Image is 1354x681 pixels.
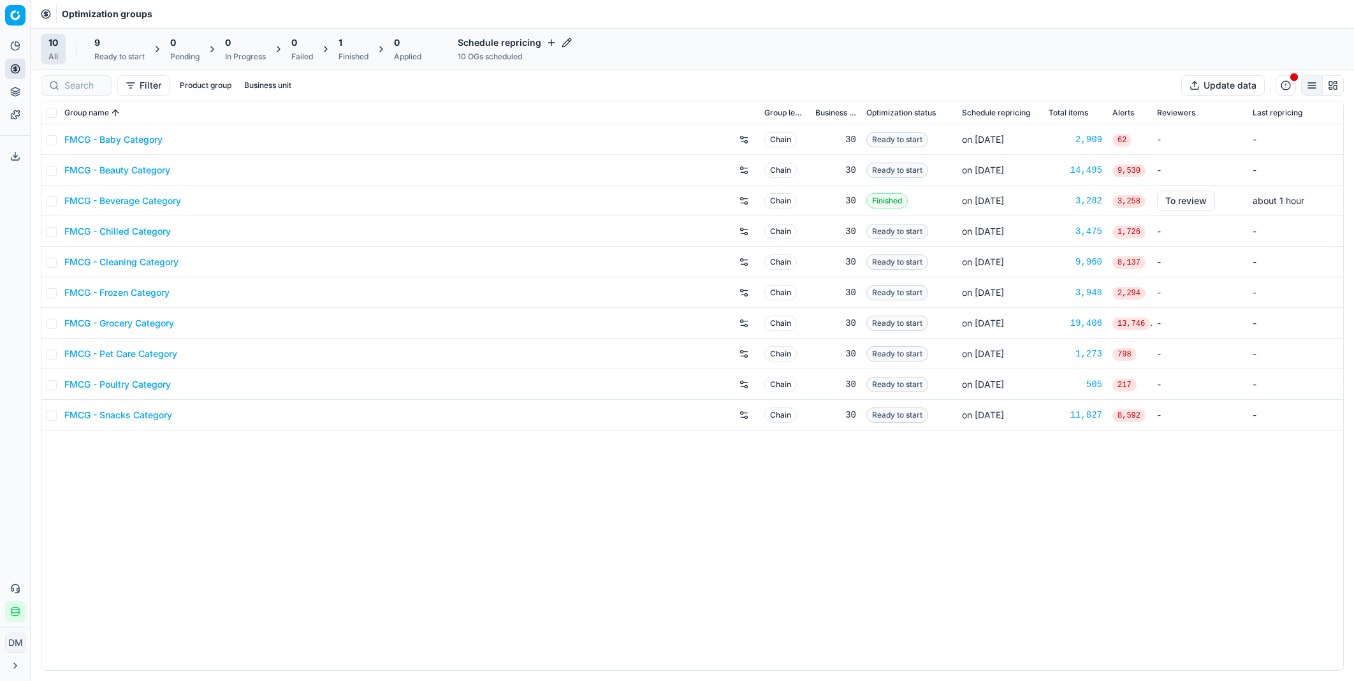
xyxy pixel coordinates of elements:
[764,316,797,331] span: Chain
[64,225,171,238] a: FMCG - Chilled Category
[291,36,297,49] span: 0
[458,36,572,49] h4: Schedule repricing
[764,285,797,300] span: Chain
[764,377,797,392] span: Chain
[1112,226,1146,238] span: 1,726
[170,36,176,49] span: 0
[1248,400,1343,430] td: -
[1112,165,1146,177] span: 9,530
[1049,225,1102,238] a: 3,475
[815,348,856,360] div: 30
[962,195,1004,206] span: on [DATE]
[64,286,170,299] a: FMCG - Frozen Category
[94,52,145,62] div: Ready to start
[815,256,856,268] div: 30
[815,317,856,330] div: 30
[962,134,1004,145] span: on [DATE]
[1248,216,1343,247] td: -
[225,36,231,49] span: 0
[1049,378,1102,391] a: 505
[962,256,1004,267] span: on [DATE]
[962,409,1004,420] span: on [DATE]
[1152,308,1248,339] td: -
[764,254,797,270] span: Chain
[1049,317,1102,330] a: 19,406
[962,165,1004,175] span: on [DATE]
[64,378,171,391] a: FMCG - Poultry Category
[1152,369,1248,400] td: -
[64,108,109,118] span: Group name
[866,254,928,270] span: Ready to start
[1248,124,1343,155] td: -
[866,407,928,423] span: Ready to start
[48,52,58,62] div: All
[64,194,181,207] a: FMCG - Beverage Category
[1049,256,1102,268] a: 9,960
[866,285,928,300] span: Ready to start
[1112,348,1137,361] span: 798
[815,378,856,391] div: 30
[764,132,797,147] span: Chain
[64,164,170,177] a: FMCG - Beauty Category
[866,346,928,362] span: Ready to start
[962,226,1004,237] span: on [DATE]
[338,36,342,49] span: 1
[64,79,104,92] input: Search
[1049,286,1102,299] div: 3,948
[1152,124,1248,155] td: -
[962,108,1030,118] span: Schedule repricing
[1112,409,1146,422] span: 8,592
[962,348,1004,359] span: on [DATE]
[866,163,928,178] span: Ready to start
[64,348,177,360] a: FMCG - Pet Care Category
[1152,277,1248,308] td: -
[64,317,174,330] a: FMCG - Grocery Category
[764,193,797,209] span: Chain
[1049,194,1102,207] div: 3,282
[1112,287,1146,300] span: 2,294
[1049,133,1102,146] div: 2,909
[1049,164,1102,177] a: 14,495
[866,377,928,392] span: Ready to start
[109,106,122,119] button: Sorted by Group name ascending
[764,407,797,423] span: Chain
[1248,308,1343,339] td: -
[175,78,237,93] button: Product group
[1248,369,1343,400] td: -
[1152,247,1248,277] td: -
[866,193,908,209] span: Finished
[1253,195,1304,206] span: about 1 hour
[239,78,296,93] button: Business unit
[1049,108,1088,118] span: Total items
[64,409,172,421] a: FMCG - Snacks Category
[5,633,25,653] button: DM
[764,224,797,239] span: Chain
[1181,75,1265,96] button: Update data
[962,287,1004,298] span: on [DATE]
[1049,409,1102,421] a: 11,827
[815,194,856,207] div: 30
[1157,108,1195,118] span: Reviewers
[1152,400,1248,430] td: -
[764,163,797,178] span: Chain
[1248,247,1343,277] td: -
[48,36,58,49] span: 10
[1112,108,1134,118] span: Alerts
[170,52,200,62] div: Pending
[815,133,856,146] div: 30
[962,318,1004,328] span: on [DATE]
[291,52,313,62] div: Failed
[1112,256,1146,269] span: 8,137
[866,224,928,239] span: Ready to start
[394,52,421,62] div: Applied
[64,133,163,146] a: FMCG - Baby Category
[1248,339,1343,369] td: -
[815,409,856,421] div: 30
[6,633,25,652] span: DM
[1112,379,1137,392] span: 217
